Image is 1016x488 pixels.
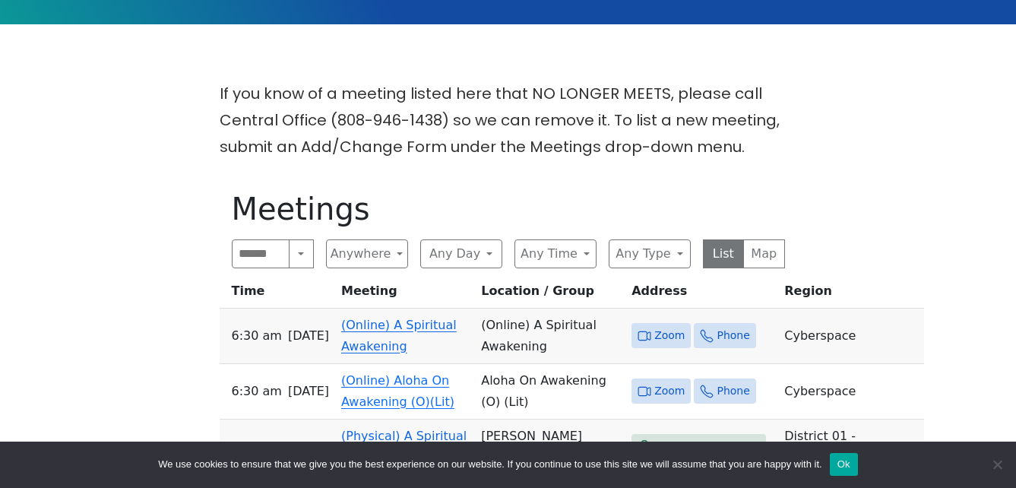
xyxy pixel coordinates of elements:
th: Address [625,280,778,309]
a: (Physical) A Spiritual Awakening [341,429,467,464]
button: Search [289,239,313,268]
td: Cyberspace [778,309,924,364]
span: Phone [717,326,749,345]
button: List [703,239,745,268]
p: If you know of a meeting listed here that NO LONGER MEETS, please call Central Office (808-946-14... [220,81,797,160]
th: Location / Group [475,280,625,309]
td: (Online) A Spiritual Awakening [475,309,625,364]
button: Any Type [609,239,691,268]
button: Ok [830,453,858,476]
td: Cyberspace [778,364,924,420]
span: [DATE] [288,381,329,402]
span: 6:30 AM [232,436,282,458]
td: District 01 - [GEOGRAPHIC_DATA] [778,420,924,475]
span: Zoom [654,382,685,401]
button: Any Day [420,239,502,268]
td: Aloha On Awakening (O) (Lit) [475,364,625,420]
a: (Online) A Spiritual Awakening [341,318,457,353]
a: (Online) Aloha On Awakening (O)(Lit) [341,373,454,409]
span: Phone [717,382,749,401]
span: We use cookies to ensure that we give you the best experience on our website. If you continue to ... [158,457,821,472]
span: [DATE] [288,325,329,347]
th: Meeting [335,280,475,309]
button: Map [743,239,785,268]
span: [STREET_ADDRESS] [654,437,760,456]
button: Anywhere [326,239,408,268]
span: [DATE] [288,436,329,458]
span: 6:30 AM [232,381,282,402]
th: Time [220,280,336,309]
span: No [989,457,1005,472]
button: Any Time [514,239,597,268]
span: 6:30 AM [232,325,282,347]
td: [PERSON_NAME][DEMOGRAPHIC_DATA] [475,420,625,475]
th: Region [778,280,924,309]
input: Search [232,239,290,268]
h1: Meetings [232,191,785,227]
span: Zoom [654,326,685,345]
